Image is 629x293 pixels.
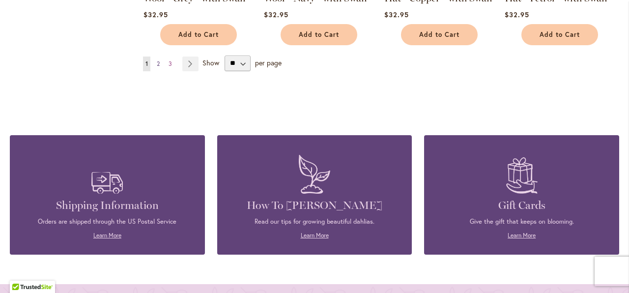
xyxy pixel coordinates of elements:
p: Give the gift that keeps on blooming. [439,217,604,226]
h4: Shipping Information [25,199,190,212]
button: Add to Cart [281,24,357,45]
span: $32.95 [505,10,529,19]
span: per page [255,58,282,67]
button: Add to Cart [521,24,598,45]
span: $32.95 [143,10,168,19]
span: $32.95 [264,10,288,19]
span: Add to Cart [299,30,339,39]
iframe: Launch Accessibility Center [7,258,35,286]
span: $32.95 [384,10,409,19]
button: Add to Cart [160,24,237,45]
span: Add to Cart [540,30,580,39]
a: Learn More [93,232,121,239]
a: Learn More [301,232,329,239]
span: Show [202,58,219,67]
a: 3 [166,57,174,71]
a: Learn More [508,232,536,239]
p: Read our tips for growing beautiful dahlias. [232,217,398,226]
a: 2 [154,57,162,71]
button: Add to Cart [401,24,478,45]
span: 1 [145,60,148,67]
h4: How To [PERSON_NAME] [232,199,398,212]
span: 3 [169,60,172,67]
span: Add to Cart [419,30,459,39]
span: Add to Cart [178,30,219,39]
h4: Gift Cards [439,199,604,212]
p: Orders are shipped through the US Postal Service [25,217,190,226]
span: 2 [157,60,160,67]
